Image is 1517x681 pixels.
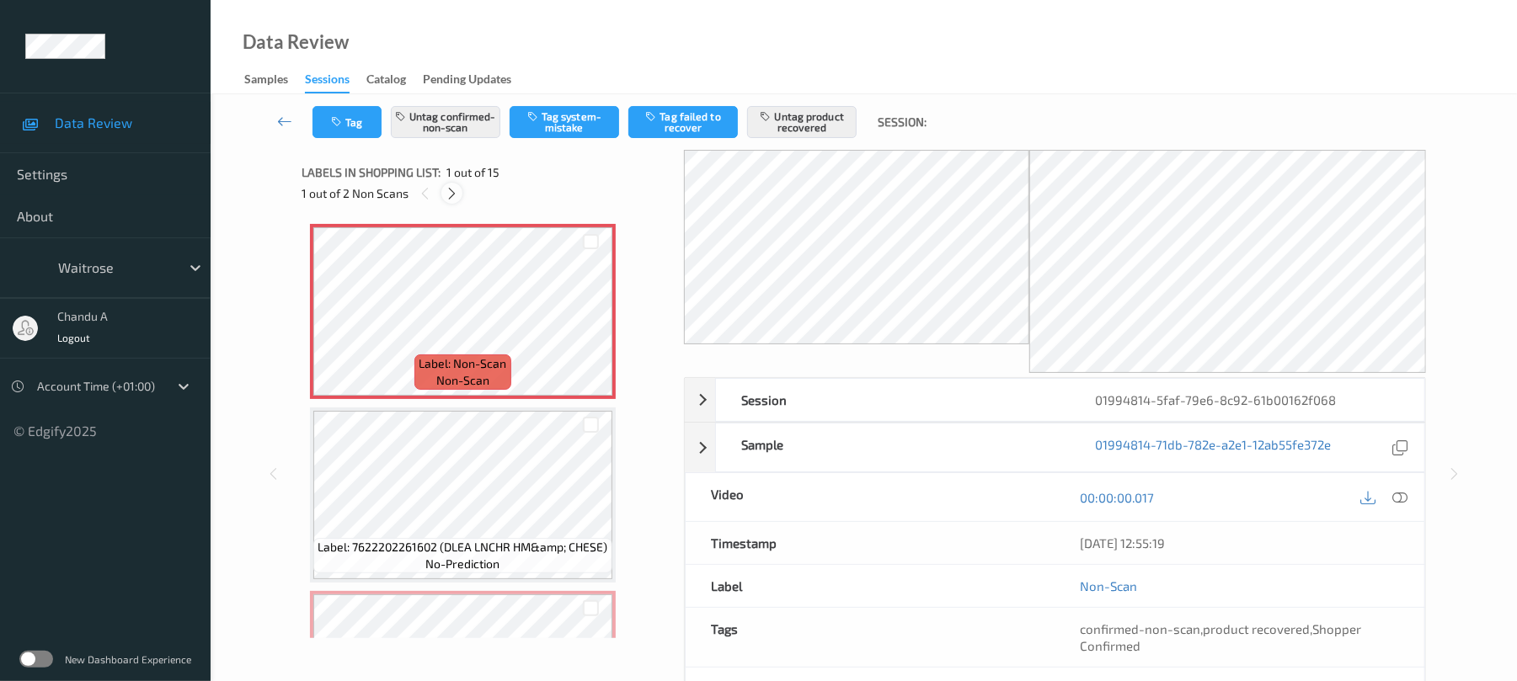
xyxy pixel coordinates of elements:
a: Sessions [305,68,366,93]
span: Shopper Confirmed [1081,621,1362,653]
div: Catalog [366,71,406,92]
span: non-scan [436,372,489,389]
span: product recovered [1204,621,1311,636]
a: 00:00:00.017 [1081,489,1155,506]
span: Label: 7622202261602 (DLEA LNCHR HM&amp; CHESE) [318,539,608,556]
div: 1 out of 2 Non Scans [302,183,672,204]
div: Session [716,379,1071,421]
a: 01994814-71db-782e-a2e1-12ab55fe372e [1096,436,1332,459]
div: Data Review [243,34,349,51]
div: Sample [716,423,1071,471]
div: Sample01994814-71db-782e-a2e1-12ab55fe372e [685,423,1425,472]
div: Pending Updates [423,71,511,92]
button: Tag system-mistake [510,106,619,138]
span: Label: Non-Scan [419,355,507,372]
button: Tag [312,106,382,138]
span: Session: [878,114,927,130]
div: Timestamp [686,522,1055,564]
div: [DATE] 12:55:19 [1081,535,1400,551]
span: confirmed-non-scan [1081,621,1201,636]
button: Untag confirmed-non-scan [391,106,500,138]
div: Sessions [305,71,350,93]
button: Tag failed to recover [628,106,738,138]
a: Non-Scan [1081,577,1138,594]
span: , , [1081,621,1362,653]
div: Video [686,473,1055,521]
div: Samples [244,71,288,92]
span: Labels in shopping list: [302,164,441,181]
a: Pending Updates [423,68,528,92]
span: no-prediction [426,556,500,572]
div: Label [686,565,1055,607]
div: 01994814-5faf-79e6-8c92-61b00162f068 [1071,379,1425,421]
div: Session01994814-5faf-79e6-8c92-61b00162f068 [685,378,1425,422]
a: Catalog [366,68,423,92]
div: Tags [686,608,1055,667]
span: 1 out of 15 [446,164,499,181]
button: Untag product recovered [747,106,857,138]
a: Samples [244,68,305,92]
